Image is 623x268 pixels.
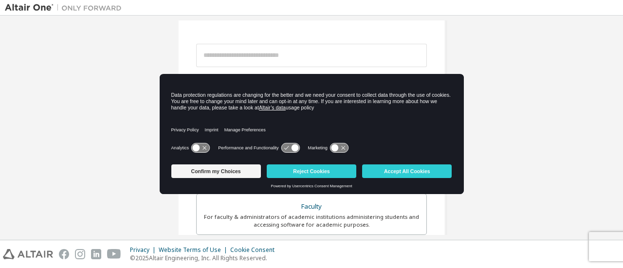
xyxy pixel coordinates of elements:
img: youtube.svg [107,249,121,259]
div: Privacy [130,246,159,254]
img: altair_logo.svg [3,249,53,259]
img: linkedin.svg [91,249,101,259]
div: Faculty [202,200,421,214]
div: Cookie Consent [230,246,280,254]
div: For faculty & administrators of academic institutions administering students and accessing softwa... [202,213,421,229]
p: © 2025 Altair Engineering, Inc. All Rights Reserved. [130,254,280,262]
img: Altair One [5,3,127,13]
div: Website Terms of Use [159,246,230,254]
img: facebook.svg [59,249,69,259]
img: instagram.svg [75,249,85,259]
